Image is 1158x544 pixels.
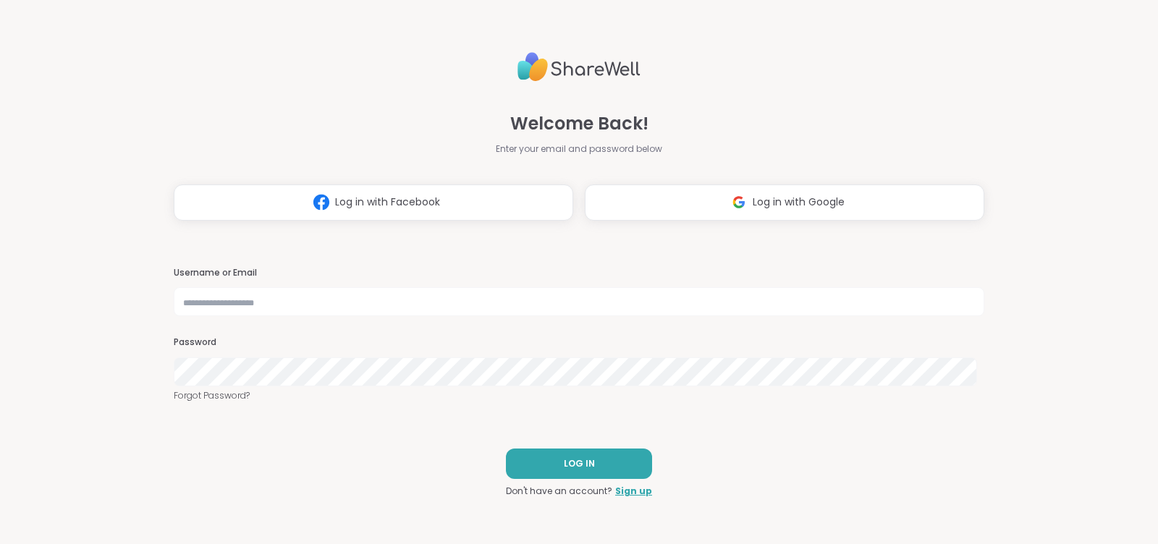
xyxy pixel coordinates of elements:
[308,189,335,216] img: ShareWell Logomark
[517,46,641,88] img: ShareWell Logo
[725,189,753,216] img: ShareWell Logomark
[496,143,662,156] span: Enter your email and password below
[174,267,984,279] h3: Username or Email
[564,457,595,470] span: LOG IN
[510,111,648,137] span: Welcome Back!
[506,485,612,498] span: Don't have an account?
[174,336,984,349] h3: Password
[506,449,652,479] button: LOG IN
[174,389,984,402] a: Forgot Password?
[585,184,984,221] button: Log in with Google
[174,184,573,221] button: Log in with Facebook
[335,195,440,210] span: Log in with Facebook
[753,195,845,210] span: Log in with Google
[615,485,652,498] a: Sign up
